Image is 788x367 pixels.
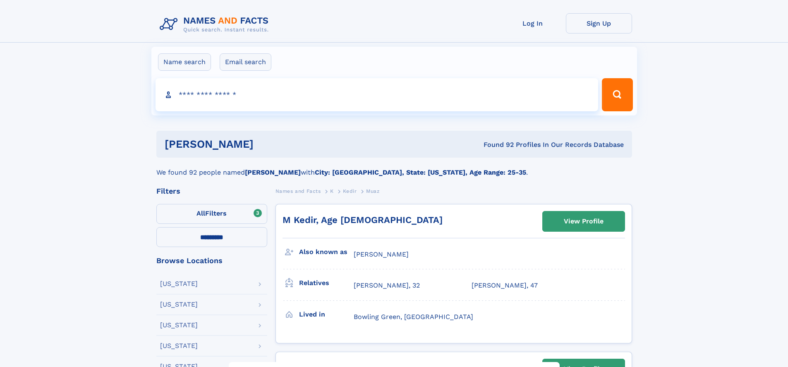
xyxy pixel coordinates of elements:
[330,188,334,194] span: K
[343,186,357,196] a: Kedir
[472,281,538,290] a: [PERSON_NAME], 47
[160,301,198,308] div: [US_STATE]
[156,78,599,111] input: search input
[158,53,211,71] label: Name search
[283,215,443,225] a: M Kedir, Age [DEMOGRAPHIC_DATA]
[245,168,301,176] b: [PERSON_NAME]
[220,53,271,71] label: Email search
[160,343,198,349] div: [US_STATE]
[156,13,275,36] img: Logo Names and Facts
[160,322,198,329] div: [US_STATE]
[369,140,624,149] div: Found 92 Profiles In Our Records Database
[299,276,354,290] h3: Relatives
[275,186,321,196] a: Names and Facts
[156,257,267,264] div: Browse Locations
[354,313,473,321] span: Bowling Green, [GEOGRAPHIC_DATA]
[354,250,409,258] span: [PERSON_NAME]
[564,212,604,231] div: View Profile
[156,204,267,224] label: Filters
[543,211,625,231] a: View Profile
[602,78,632,111] button: Search Button
[343,188,357,194] span: Kedir
[566,13,632,34] a: Sign Up
[160,281,198,287] div: [US_STATE]
[366,188,379,194] span: Muaz
[156,187,267,195] div: Filters
[299,307,354,321] h3: Lived in
[330,186,334,196] a: K
[315,168,526,176] b: City: [GEOGRAPHIC_DATA], State: [US_STATE], Age Range: 25-35
[165,139,369,149] h1: [PERSON_NAME]
[354,281,420,290] a: [PERSON_NAME], 32
[196,209,205,217] span: All
[299,245,354,259] h3: Also known as
[500,13,566,34] a: Log In
[156,158,632,178] div: We found 92 people named with .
